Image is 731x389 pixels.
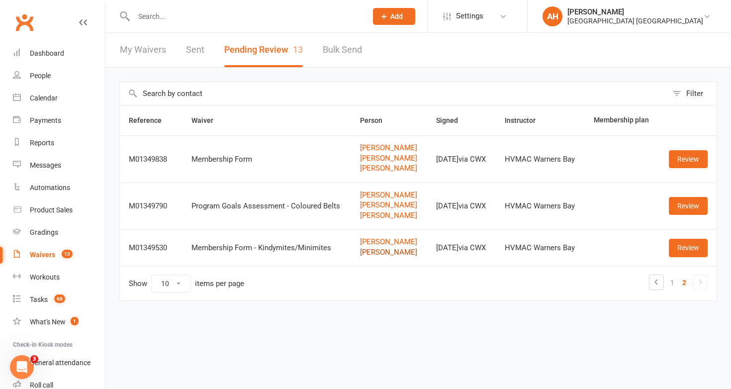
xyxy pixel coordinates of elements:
[13,289,105,311] a: Tasks 68
[186,33,204,67] a: Sent
[360,211,418,220] a: [PERSON_NAME]
[505,116,547,124] span: Instructor
[30,206,73,214] div: Product Sales
[505,114,547,126] button: Instructor
[436,116,469,124] span: Signed
[30,72,51,80] div: People
[13,244,105,266] a: Waivers 13
[129,275,244,292] div: Show
[12,10,37,35] a: Clubworx
[30,49,64,57] div: Dashboard
[567,7,703,16] div: [PERSON_NAME]
[436,114,469,126] button: Signed
[54,294,65,303] span: 68
[360,164,418,173] a: [PERSON_NAME]
[669,197,708,215] a: Review
[390,12,403,20] span: Add
[567,16,703,25] div: [GEOGRAPHIC_DATA] [GEOGRAPHIC_DATA]
[373,8,415,25] button: Add
[191,202,343,210] div: Program Goals Assessment - Coloured Belts
[30,184,70,192] div: Automations
[585,105,659,135] th: Membership plan
[323,33,362,67] a: Bulk Send
[543,6,562,26] div: AH
[30,94,58,102] div: Calendar
[678,276,690,290] a: 2
[30,161,61,169] div: Messages
[456,5,483,27] span: Settings
[13,132,105,154] a: Reports
[13,154,105,177] a: Messages
[224,33,303,67] button: Pending Review13
[30,381,53,389] div: Roll call
[191,114,224,126] button: Waiver
[30,116,61,124] div: Payments
[30,359,91,367] div: General attendance
[191,155,343,164] div: Membership Form
[13,352,105,374] a: General attendance kiosk mode
[360,248,418,257] a: [PERSON_NAME]
[131,9,360,23] input: Search...
[10,355,34,379] iframe: Intercom live chat
[62,250,73,258] span: 13
[129,155,174,164] div: M01349838
[360,116,393,124] span: Person
[360,114,393,126] button: Person
[129,116,173,124] span: Reference
[13,311,105,333] a: What's New1
[13,109,105,132] a: Payments
[293,44,303,55] span: 13
[129,202,174,210] div: M01349790
[13,42,105,65] a: Dashboard
[30,355,38,363] span: 3
[191,244,343,252] div: Membership Form - Kindymites/Minimites
[505,155,576,164] div: HVMAC Warners Bay
[30,318,66,326] div: What's New
[129,114,173,126] button: Reference
[436,202,487,210] div: [DATE] via CWX
[669,150,708,168] a: Review
[13,177,105,199] a: Automations
[71,317,79,325] span: 1
[505,244,576,252] div: HVMAC Warners Bay
[686,88,703,99] div: Filter
[13,221,105,244] a: Gradings
[195,280,244,288] div: items per page
[360,201,418,209] a: [PERSON_NAME]
[13,65,105,87] a: People
[120,33,166,67] a: My Waivers
[360,191,418,199] a: [PERSON_NAME]
[505,202,576,210] div: HVMAC Warners Bay
[30,295,48,303] div: Tasks
[30,251,55,259] div: Waivers
[13,87,105,109] a: Calendar
[120,82,667,105] input: Search by contact
[436,244,487,252] div: [DATE] via CWX
[436,155,487,164] div: [DATE] via CWX
[30,139,54,147] div: Reports
[360,144,418,152] a: [PERSON_NAME]
[667,82,717,105] button: Filter
[669,239,708,257] a: Review
[13,199,105,221] a: Product Sales
[30,273,60,281] div: Workouts
[129,244,174,252] div: M01349530
[13,266,105,289] a: Workouts
[666,276,678,290] a: 1
[30,228,58,236] div: Gradings
[360,154,418,163] a: [PERSON_NAME]
[360,238,418,246] a: [PERSON_NAME]
[191,116,224,124] span: Waiver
